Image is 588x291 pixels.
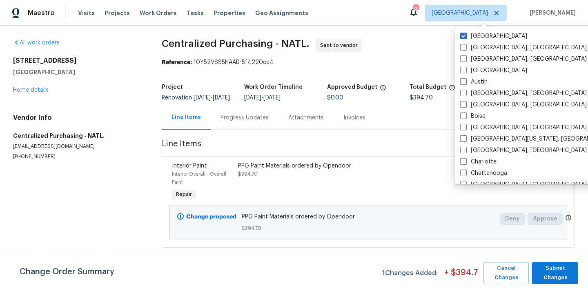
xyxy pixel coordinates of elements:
[526,9,576,17] span: [PERSON_NAME]
[187,10,204,16] span: Tasks
[78,9,95,17] span: Visits
[413,5,419,13] div: 9
[263,95,281,101] span: [DATE]
[460,158,497,166] label: Charlotte
[172,172,226,185] span: Interior Overall - Overall Paint
[162,60,192,65] b: Reference:
[13,143,142,150] p: [EMAIL_ADDRESS][DOMAIN_NAME]
[460,169,507,177] label: Chattanooga
[460,181,587,189] label: [GEOGRAPHIC_DATA], [GEOGRAPHIC_DATA]
[288,114,324,122] div: Attachments
[244,84,303,90] h5: Work Order Timeline
[244,95,261,101] span: [DATE]
[238,162,399,170] div: PPG Paint Materials ordered by Opendoor
[382,265,438,284] span: 1 Changes Added:
[28,9,55,17] span: Maestro
[13,114,142,122] h4: Vendor Info
[20,262,114,284] span: Change Order Summary
[162,58,575,66] div: 10Y52VSS5HAAD-5f4220ce4
[565,214,572,223] span: Only a market manager or an area construction manager can approve
[460,78,488,86] label: Austin
[214,9,245,17] span: Properties
[140,9,177,17] span: Work Orders
[444,269,478,284] span: + $ 394.7
[460,44,587,52] label: [GEOGRAPHIC_DATA], [GEOGRAPHIC_DATA]
[173,190,195,198] span: Repair
[220,114,269,122] div: Progress Updates
[13,87,49,93] a: Home details
[244,95,281,101] span: -
[194,95,211,101] span: [DATE]
[410,84,446,90] h5: Total Budget
[343,114,365,122] div: Invoices
[432,9,488,17] span: [GEOGRAPHIC_DATA]
[162,84,183,90] h5: Project
[13,40,60,46] a: All work orders
[105,9,130,17] span: Projects
[186,214,236,220] b: Change proposed
[171,113,201,121] div: Line Items
[528,213,563,225] button: Approve
[460,146,587,154] label: [GEOGRAPHIC_DATA], [GEOGRAPHIC_DATA]
[532,262,578,284] button: Submit Changes
[162,140,531,155] span: Line Items
[13,132,142,140] h5: Centralized Purchasing - NATL.
[327,84,377,90] h5: Approved Budget
[460,66,527,75] label: [GEOGRAPHIC_DATA]
[460,112,486,120] label: Boise
[483,262,529,284] button: Cancel Changes
[162,95,230,101] span: Renovation
[242,224,495,232] span: $394.70
[238,172,258,176] span: $394.70
[162,39,310,48] span: Centralized Purchasing - NATL.
[410,95,433,101] span: $394.70
[255,9,308,17] span: Geo Assignments
[460,101,587,109] label: [GEOGRAPHIC_DATA], [GEOGRAPHIC_DATA]
[13,153,142,160] p: [PHONE_NUMBER]
[460,123,587,132] label: [GEOGRAPHIC_DATA], [GEOGRAPHIC_DATA]
[460,55,587,63] label: [GEOGRAPHIC_DATA], [GEOGRAPHIC_DATA]
[327,95,343,101] span: $0.00
[460,89,587,97] label: [GEOGRAPHIC_DATA], [GEOGRAPHIC_DATA]
[194,95,230,101] span: -
[320,41,361,49] span: Sent to vendor
[488,264,525,282] span: Cancel Changes
[380,84,386,95] span: The total cost of line items that have been approved by both Opendoor and the Trade Partner. This...
[213,95,230,101] span: [DATE]
[536,264,574,282] span: Submit Changes
[449,84,455,95] span: The total cost of line items that have been proposed by Opendoor. This sum includes line items th...
[460,32,527,40] label: [GEOGRAPHIC_DATA]
[172,163,207,169] span: Interior Paint
[242,213,495,221] span: PPG Paint Materials ordered by Opendoor
[500,213,525,225] button: Deny
[13,68,142,76] h5: [GEOGRAPHIC_DATA]
[13,57,142,65] h2: [STREET_ADDRESS]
